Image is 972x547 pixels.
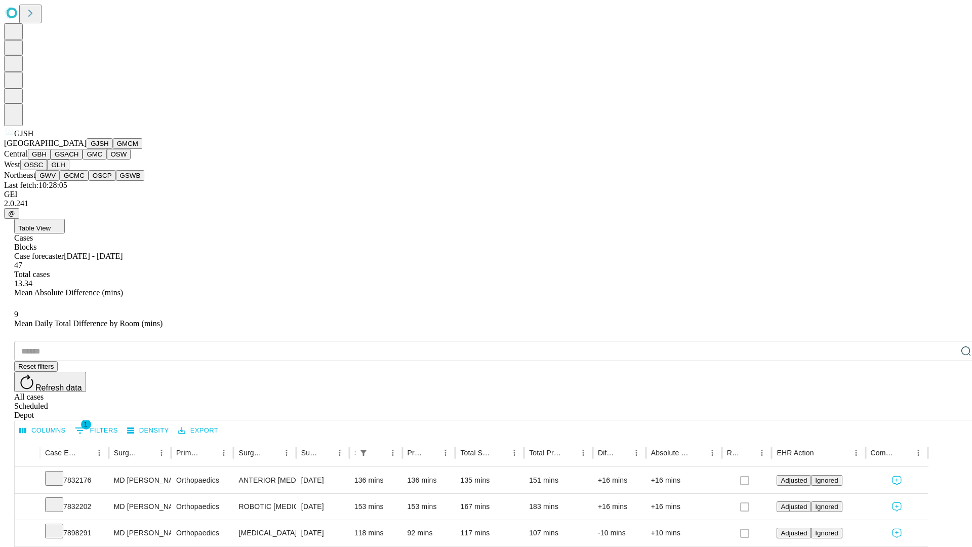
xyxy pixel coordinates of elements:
[45,520,104,546] div: 7898291
[114,449,139,457] div: Surgeon Name
[45,467,104,493] div: 7832176
[279,446,294,460] button: Menu
[45,494,104,520] div: 7832202
[238,449,264,457] div: Surgery Name
[4,149,28,158] span: Central
[20,525,35,542] button: Expand
[815,529,838,537] span: Ignored
[354,467,397,493] div: 136 mins
[20,160,48,170] button: OSSC
[78,446,92,460] button: Sort
[125,423,172,439] button: Density
[529,520,588,546] div: 107 mins
[154,446,169,460] button: Menu
[460,449,492,457] div: Total Scheduled Duration
[202,446,217,460] button: Sort
[408,467,451,493] div: 136 mins
[408,449,424,457] div: Predicted In Room Duration
[35,383,82,392] span: Refresh data
[301,494,344,520] div: [DATE]
[72,422,120,439] button: Show filters
[849,446,863,460] button: Menu
[777,501,811,512] button: Adjusted
[176,520,228,546] div: Orthopaedics
[408,494,451,520] div: 153 mins
[911,446,925,460] button: Menu
[116,170,145,181] button: GSWB
[691,446,705,460] button: Sort
[301,449,317,457] div: Surgery Date
[815,477,838,484] span: Ignored
[238,494,291,520] div: ROBOTIC [MEDICAL_DATA] KNEE TOTAL
[562,446,576,460] button: Sort
[35,170,60,181] button: GWV
[14,279,32,288] span: 13.34
[4,190,968,199] div: GEI
[598,449,614,457] div: Difference
[4,181,67,189] span: Last fetch: 10:28:05
[651,520,717,546] div: +10 mins
[460,467,519,493] div: 135 mins
[529,449,561,457] div: Total Predicted Duration
[28,149,51,160] button: GBH
[529,467,588,493] div: 151 mins
[87,138,113,149] button: GJSH
[811,501,842,512] button: Ignored
[781,503,807,511] span: Adjusted
[493,446,507,460] button: Sort
[4,160,20,169] span: West
[318,446,333,460] button: Sort
[777,449,814,457] div: EHR Action
[17,423,68,439] button: Select columns
[781,477,807,484] span: Adjusted
[14,372,86,392] button: Refresh data
[777,475,811,486] button: Adjusted
[598,467,641,493] div: +16 mins
[651,449,690,457] div: Absolute Difference
[871,449,896,457] div: Comments
[176,449,201,457] div: Primary Service
[333,446,347,460] button: Menu
[727,449,740,457] div: Resolved in EHR
[176,494,228,520] div: Orthopaedics
[438,446,453,460] button: Menu
[176,467,228,493] div: Orthopaedics
[301,467,344,493] div: [DATE]
[47,160,69,170] button: GLH
[529,494,588,520] div: 183 mins
[14,219,65,233] button: Table View
[113,138,142,149] button: GMCM
[408,520,451,546] div: 92 mins
[20,472,35,490] button: Expand
[114,520,166,546] div: MD [PERSON_NAME] [PERSON_NAME]
[238,520,291,546] div: [MEDICAL_DATA] MEDIAL AND LATERAL MENISCECTOMY
[741,446,755,460] button: Sort
[755,446,769,460] button: Menu
[176,423,221,439] button: Export
[576,446,590,460] button: Menu
[598,494,641,520] div: +16 mins
[107,149,131,160] button: OSW
[629,446,643,460] button: Menu
[45,449,77,457] div: Case Epic Id
[598,520,641,546] div: -10 mins
[424,446,438,460] button: Sort
[386,446,400,460] button: Menu
[8,210,15,217] span: @
[14,261,22,269] span: 47
[354,449,355,457] div: Scheduled In Room Duration
[14,129,33,138] span: GJSH
[14,288,123,297] span: Mean Absolute Difference (mins)
[705,446,719,460] button: Menu
[507,446,521,460] button: Menu
[781,529,807,537] span: Adjusted
[89,170,116,181] button: OSCP
[811,528,842,538] button: Ignored
[14,319,163,328] span: Mean Daily Total Difference by Room (mins)
[301,520,344,546] div: [DATE]
[354,494,397,520] div: 153 mins
[20,498,35,516] button: Expand
[651,494,717,520] div: +16 mins
[460,520,519,546] div: 117 mins
[81,419,91,429] span: 1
